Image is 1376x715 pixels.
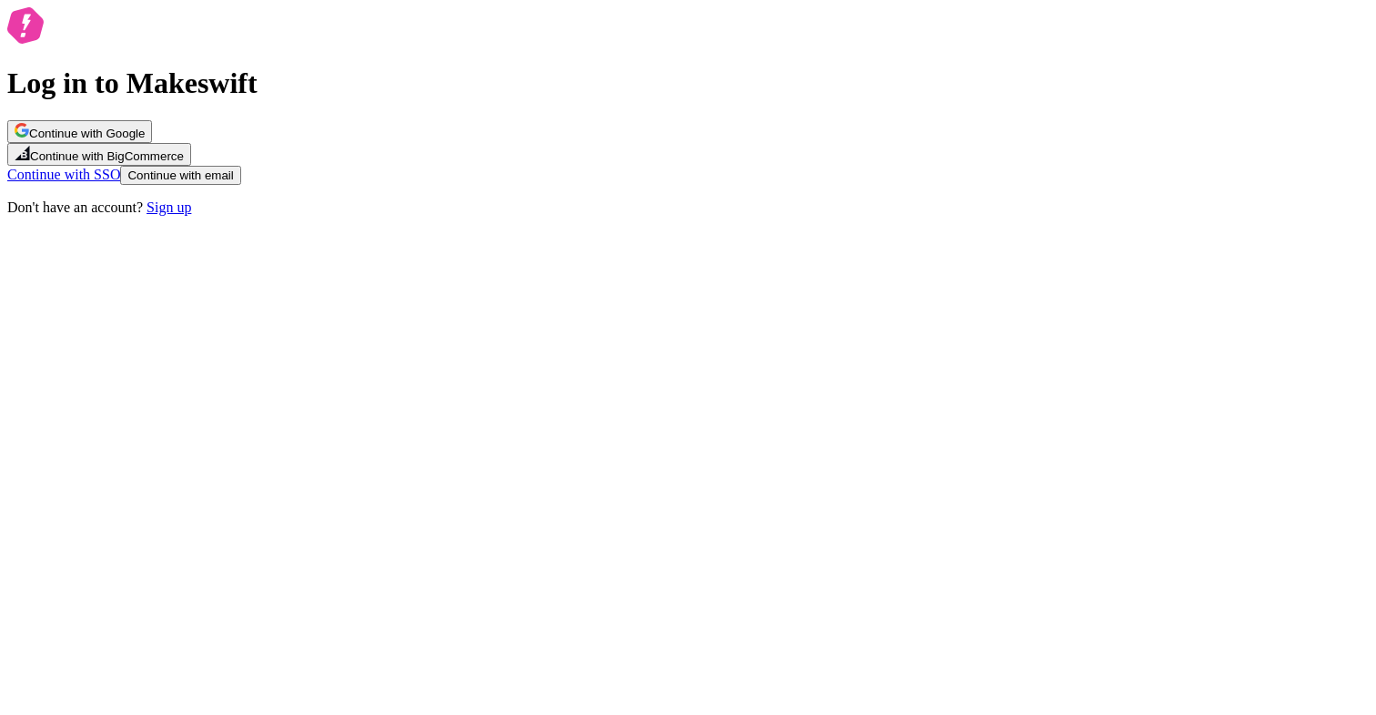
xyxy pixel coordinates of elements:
a: Continue with SSO [7,167,120,182]
span: Continue with Google [29,127,145,140]
span: Continue with BigCommerce [30,149,184,163]
button: Continue with Google [7,120,152,143]
p: Don't have an account? [7,199,1369,216]
button: Continue with email [120,166,240,185]
span: Continue with email [127,169,233,182]
button: Continue with BigCommerce [7,143,191,166]
h1: Log in to Makeswift [7,66,1369,100]
a: Sign up [147,199,191,215]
